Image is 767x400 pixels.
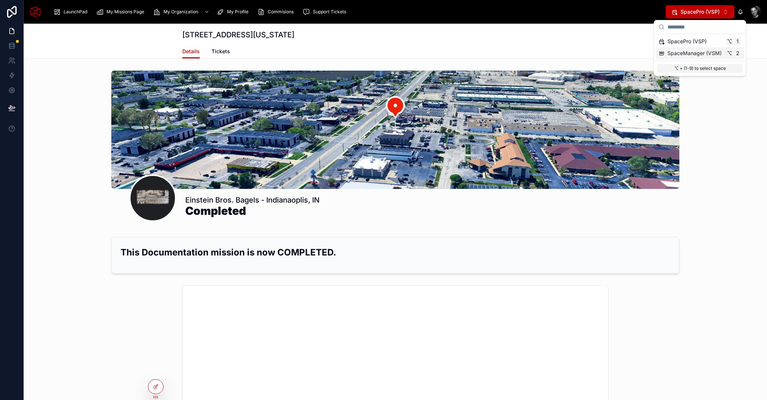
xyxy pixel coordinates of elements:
img: App logo [30,6,41,18]
span: 1 [735,38,741,44]
span: ⌥ [727,50,733,56]
h2: This Documentation mission is now COMPLETED. [121,246,670,258]
h1: [STREET_ADDRESS][US_STATE] [182,30,294,40]
span: 2 [735,50,741,56]
a: My Missions Page [94,5,149,18]
a: LaunchPad [51,5,92,18]
span: Tickets [212,48,230,55]
a: Support Tickets [300,5,351,18]
a: My Organization [151,5,213,18]
a: Details [182,45,200,59]
h1: Einstein Bros. Bagels - Indianaoplis, IN [185,195,320,205]
span: My Missions Page [107,9,144,15]
h1: Completed [185,205,320,216]
span: My Profile [227,9,249,15]
span: SpacePro (VSP) [668,38,707,45]
span: Commisions [268,9,294,15]
span: Support Tickets [313,9,346,15]
span: ⌥ [727,38,733,44]
span: SpacePro (VSP) [680,8,720,16]
span: LaunchPad [64,9,87,15]
a: Commisions [255,5,299,18]
span: My Organization [163,9,198,15]
span: Details [182,48,200,55]
div: scrollable content [47,4,666,20]
a: Tickets [212,45,230,60]
span: SpaceManager (VSM) [668,50,722,57]
p: ⌥ + (1-9) to select space [657,64,743,73]
button: Select Button [666,5,734,18]
a: My Profile [214,5,254,18]
div: Suggestions [654,34,746,61]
